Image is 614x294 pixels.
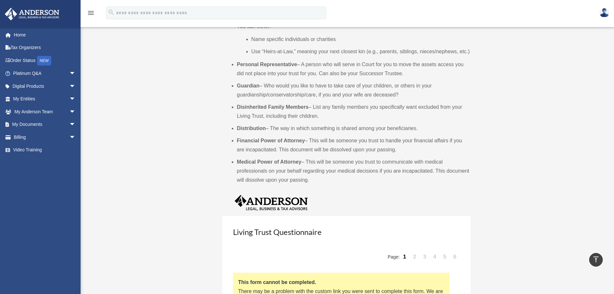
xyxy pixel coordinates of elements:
a: 1 [400,247,409,267]
span: arrow_drop_down [69,105,82,118]
img: User Pic [599,8,609,17]
a: 3 [420,247,429,267]
a: My Documentsarrow_drop_down [5,118,85,131]
span: arrow_drop_down [69,131,82,144]
li: – Individuals or charities who will receive distributions only if all of your primary Beneficiari... [237,4,471,56]
li: Name specific individuals or charities [251,35,471,44]
a: My Anderson Teamarrow_drop_down [5,105,85,118]
strong: This form cannot be completed. [238,279,316,285]
a: Tax Organizers [5,41,85,54]
a: Platinum Q&Aarrow_drop_down [5,67,85,80]
b: Guardian [237,83,259,88]
a: 4 [430,247,439,267]
a: Billingarrow_drop_down [5,131,85,144]
span: arrow_drop_down [69,118,82,131]
i: search [108,9,115,16]
b: Medical Power of Attorney [237,159,301,165]
a: Digital Productsarrow_drop_down [5,80,85,93]
a: Video Training [5,144,85,157]
b: Disinherited Family Members [237,104,308,110]
span: arrow_drop_down [69,80,82,93]
li: – Who would you like to have to take care of your children, or others in your guardianship/conser... [237,81,471,99]
b: Financial Power of Attorney [237,138,305,143]
li: – This will be someone you trust to handle your financial affairs if you are incapacitated. This ... [237,136,471,154]
li: – This will be someone you trust to communicate with medical professionals on your behalf regardi... [237,157,471,185]
b: Personal Representative [237,62,297,67]
img: Anderson Advisors Platinum Portal [3,8,61,20]
span: arrow_drop_down [69,93,82,106]
i: vertical_align_top [592,256,600,263]
a: vertical_align_top [589,253,603,267]
span: Page: [388,254,400,259]
li: Use “Heirs-at-Law,” meaning your next closest kin (e.g., parents, siblings, nieces/nephews, etc.) [251,47,471,56]
span: arrow_drop_down [69,67,82,80]
a: menu [87,11,95,17]
b: Distribution [237,126,266,131]
a: 5 [441,247,450,267]
i: menu [87,9,95,17]
div: NEW [37,56,51,66]
a: My Entitiesarrow_drop_down [5,93,85,106]
a: 2 [410,247,419,267]
li: – List any family members you specifically want excluded from your Living Trust, including their ... [237,103,471,121]
li: – A person who will serve in Court for you to move the assets access you did not place into your ... [237,60,471,78]
a: Order StatusNEW [5,54,85,67]
a: 6 [451,247,460,267]
li: – The way in which something is shared among your beneficiaries. [237,124,471,133]
h3: Living Trust Questionnaire [232,226,461,242]
a: Home [5,28,85,41]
